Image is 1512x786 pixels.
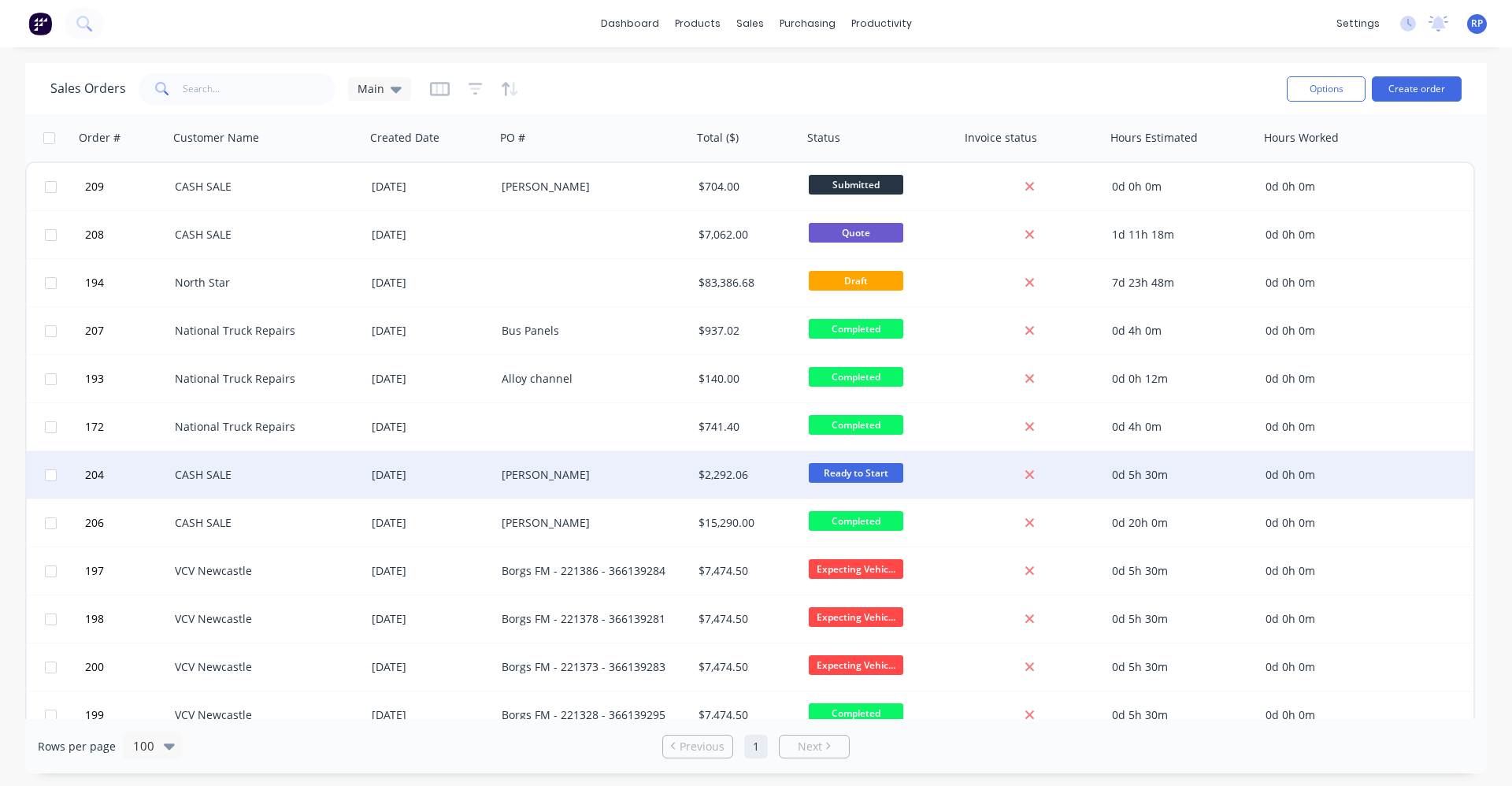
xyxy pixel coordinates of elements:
div: Invoice status [965,130,1037,146]
div: 7d 23h 48m [1112,275,1246,291]
div: Order # [79,130,120,146]
div: Borgs FM - 221373 - 366139283 [502,659,676,675]
div: VCV Newcastle [175,563,350,579]
div: Total ($) [697,130,739,146]
span: 0d 0h 0m [1266,611,1315,626]
div: Status [807,130,840,146]
span: Draft [809,271,903,291]
div: [DATE] [372,563,489,579]
div: Bus Panels [502,323,676,339]
span: Completed [809,319,903,339]
span: 199 [85,707,104,723]
div: 0d 5h 30m [1112,659,1246,675]
span: 0d 0h 0m [1266,275,1315,290]
span: 0d 0h 0m [1266,707,1315,722]
span: 0d 0h 0m [1266,659,1315,674]
span: 209 [85,179,104,195]
div: CASH SALE [175,467,350,483]
div: 0d 20h 0m [1112,515,1246,531]
div: $937.02 [699,323,791,339]
span: 172 [85,419,104,435]
button: 204 [80,451,175,499]
div: $7,062.00 [699,227,791,243]
div: [PERSON_NAME] [502,515,676,531]
img: Factory [28,12,52,35]
span: 0d 0h 0m [1266,371,1315,386]
span: Expecting Vehic... [809,655,903,675]
div: Created Date [370,130,439,146]
span: Quote [809,223,903,243]
span: 207 [85,323,104,339]
div: [DATE] [372,419,489,435]
span: Previous [680,739,724,754]
button: 206 [80,499,175,547]
span: 194 [85,275,104,291]
button: Create order [1372,76,1462,102]
div: [DATE] [372,467,489,483]
div: [DATE] [372,611,489,627]
span: Ready to Start [809,463,903,483]
div: [DATE] [372,227,489,243]
div: purchasing [772,12,843,35]
span: Submitted [809,175,903,195]
div: CASH SALE [175,515,350,531]
span: 193 [85,371,104,387]
h1: Sales Orders [50,81,126,96]
button: Options [1287,76,1366,102]
div: Borgs FM - 221386 - 366139284 [502,563,676,579]
span: 0d 0h 0m [1266,563,1315,578]
div: 0d 5h 30m [1112,467,1246,483]
button: 197 [80,547,175,595]
span: 0d 0h 0m [1266,179,1315,194]
div: 0d 4h 0m [1112,419,1246,435]
div: sales [728,12,772,35]
span: 0d 0h 0m [1266,467,1315,482]
div: [DATE] [372,275,489,291]
span: 204 [85,467,104,483]
span: Completed [809,511,903,531]
span: 0d 0h 0m [1266,419,1315,434]
span: 208 [85,227,104,243]
div: VCV Newcastle [175,707,350,723]
a: dashboard [593,12,667,35]
div: $7,474.50 [699,563,791,579]
div: Hours Worked [1264,130,1339,146]
span: Completed [809,703,903,723]
span: Expecting Vehic... [809,607,903,627]
span: Main [358,80,384,97]
span: 198 [85,611,104,627]
div: National Truck Repairs [175,419,350,435]
div: VCV Newcastle [175,611,350,627]
div: products [667,12,728,35]
span: 0d 0h 0m [1266,227,1315,242]
div: Customer Name [173,130,259,146]
div: 0d 5h 30m [1112,707,1246,723]
span: 197 [85,563,104,579]
div: 0d 5h 30m [1112,611,1246,627]
button: 199 [80,691,175,739]
div: [DATE] [372,323,489,339]
span: 0d 0h 0m [1266,515,1315,530]
button: 207 [80,307,175,354]
div: PO # [500,130,525,146]
div: National Truck Repairs [175,371,350,387]
div: [PERSON_NAME] [502,467,676,483]
div: $83,386.68 [699,275,791,291]
div: Borgs FM - 221328 - 366139295 [502,707,676,723]
div: [DATE] [372,659,489,675]
div: 0d 0h 0m [1112,179,1246,195]
div: $15,290.00 [699,515,791,531]
div: $741.40 [699,419,791,435]
button: 198 [80,595,175,643]
button: 193 [80,355,175,402]
button: 172 [80,403,175,450]
button: 208 [80,211,175,258]
input: Search... [183,73,336,105]
span: Completed [809,367,903,387]
div: Alloy channel [502,371,676,387]
span: RP [1471,17,1483,31]
div: 0d 4h 0m [1112,323,1246,339]
div: National Truck Repairs [175,323,350,339]
button: 194 [80,259,175,306]
span: Next [798,739,822,754]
